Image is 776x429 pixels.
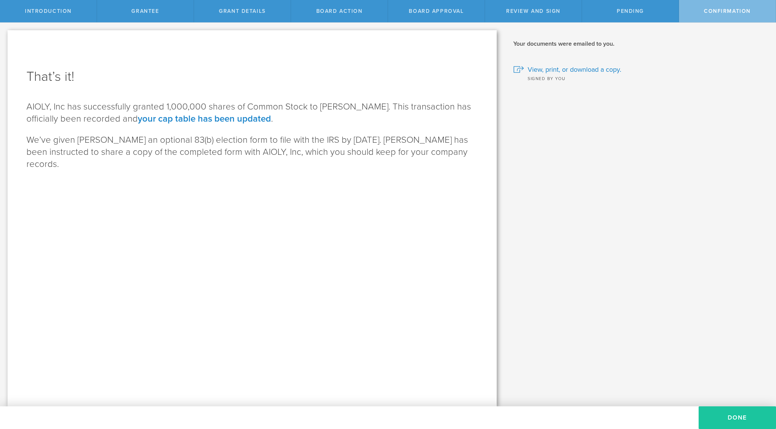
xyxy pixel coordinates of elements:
span: Grant Details [219,8,266,14]
div: Signed by you [513,74,765,82]
a: your cap table has been updated [138,113,271,124]
span: Introduction [25,8,72,14]
span: Grantee [131,8,159,14]
h1: That’s it! [26,68,478,86]
span: Board Action [316,8,363,14]
span: Confirmation [704,8,751,14]
button: Done [699,406,776,429]
p: We’ve given [PERSON_NAME] an optional 83(b) election form to file with the IRS by [DATE] . [PERSO... [26,134,478,170]
span: Board Approval [409,8,463,14]
span: View, print, or download a copy. [528,65,621,74]
span: Review and Sign [506,8,560,14]
span: Pending [617,8,644,14]
h2: Your documents were emailed to you. [513,40,765,48]
p: AIOLY, Inc has successfully granted 1,000,000 shares of Common Stock to [PERSON_NAME]. This trans... [26,101,478,125]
